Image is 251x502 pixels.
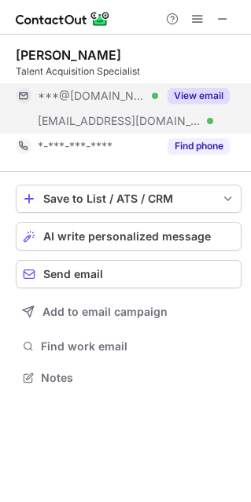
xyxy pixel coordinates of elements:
span: ***@[DOMAIN_NAME] [38,89,146,103]
img: ContactOut v5.3.10 [16,9,110,28]
span: Notes [41,371,235,385]
button: Reveal Button [168,88,230,104]
button: Notes [16,367,242,389]
button: AI write personalized message [16,222,242,251]
button: Find work email [16,335,242,357]
button: Add to email campaign [16,298,242,326]
span: Send email [43,268,103,280]
button: Reveal Button [168,138,230,154]
button: save-profile-one-click [16,185,242,213]
span: [EMAIL_ADDRESS][DOMAIN_NAME] [38,114,201,128]
span: Find work email [41,339,235,354]
div: [PERSON_NAME] [16,47,121,63]
button: Send email [16,260,242,288]
span: AI write personalized message [43,230,211,243]
div: Save to List / ATS / CRM [43,192,214,205]
div: Talent Acquisition Specialist [16,64,242,79]
span: Add to email campaign [42,306,168,318]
